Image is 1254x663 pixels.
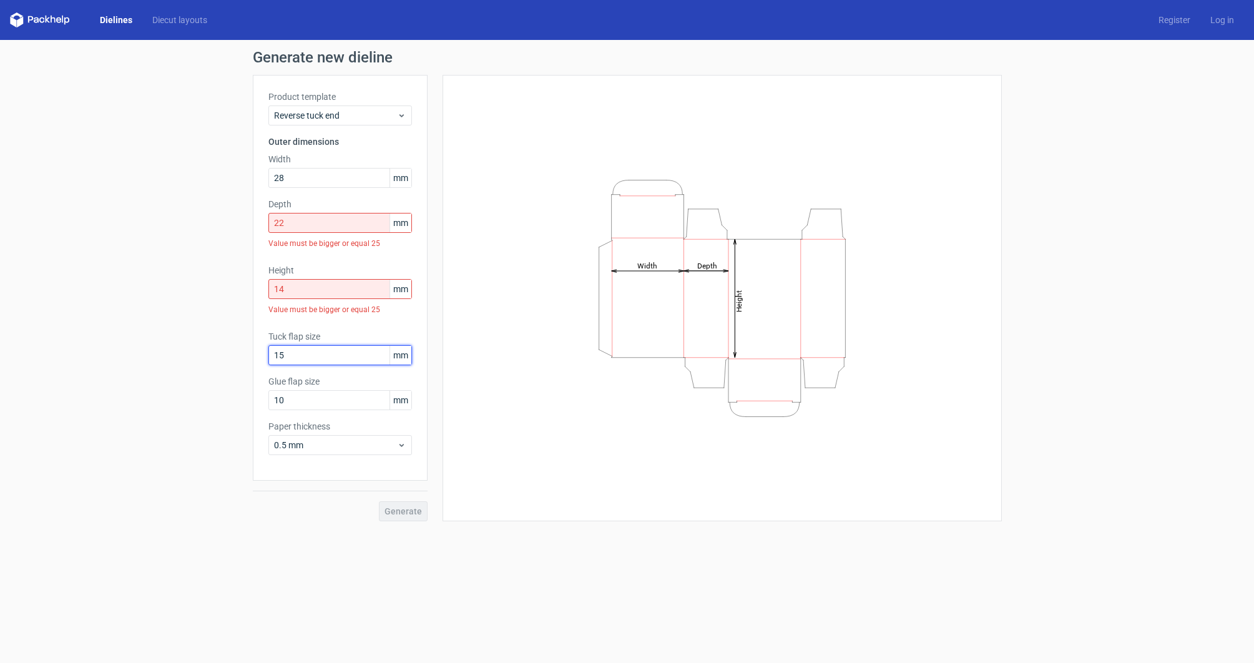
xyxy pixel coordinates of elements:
[268,135,412,148] h3: Outer dimensions
[268,420,412,433] label: Paper thickness
[389,391,411,410] span: mm
[268,264,412,277] label: Height
[268,198,412,210] label: Depth
[637,261,657,270] tspan: Width
[734,290,743,312] tspan: Height
[268,375,412,388] label: Glue flap size
[268,299,412,320] div: Value must be bigger or equal 25
[90,14,142,26] a: Dielines
[253,50,1002,65] h1: Generate new dieline
[268,91,412,103] label: Product template
[697,261,717,270] tspan: Depth
[1200,14,1244,26] a: Log in
[274,439,397,451] span: 0.5 mm
[389,280,411,298] span: mm
[389,346,411,365] span: mm
[274,109,397,122] span: Reverse tuck end
[268,153,412,165] label: Width
[1149,14,1200,26] a: Register
[268,330,412,343] label: Tuck flap size
[268,233,412,254] div: Value must be bigger or equal 25
[389,169,411,187] span: mm
[389,214,411,232] span: mm
[142,14,217,26] a: Diecut layouts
